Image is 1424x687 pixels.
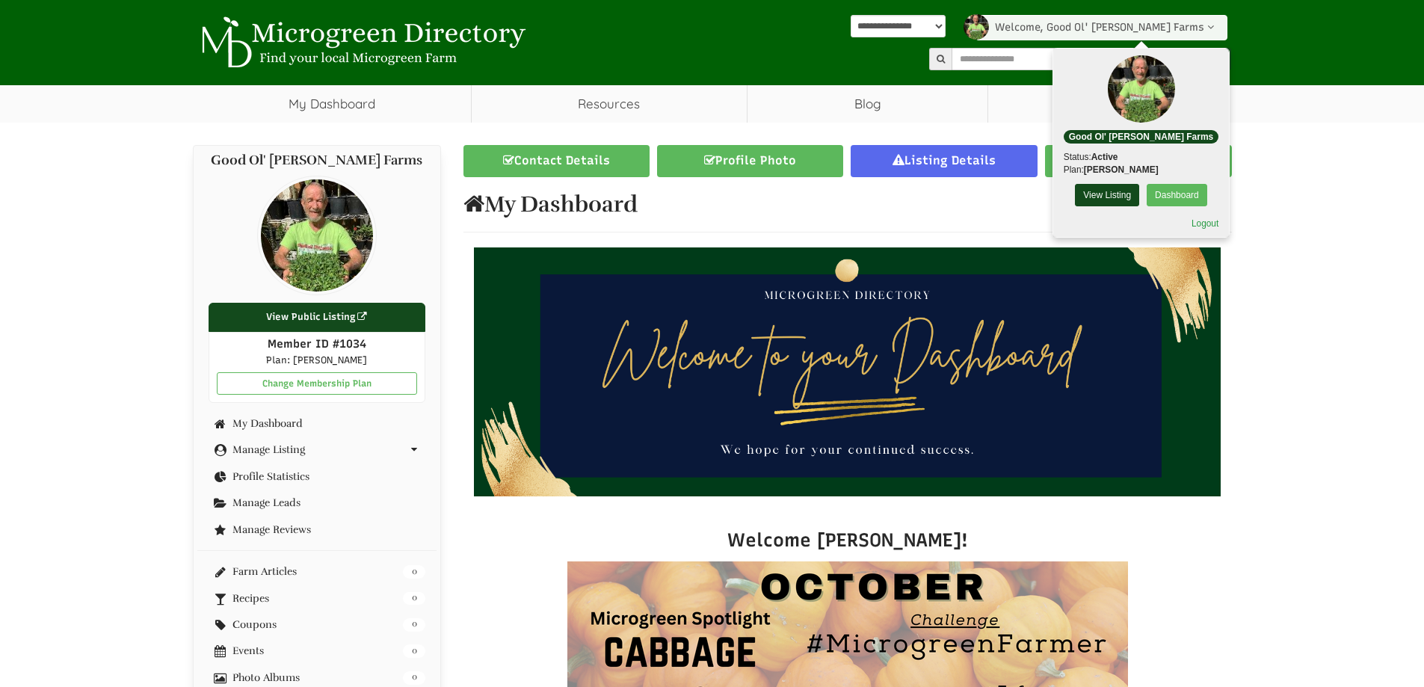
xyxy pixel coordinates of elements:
p: Plan: [1064,164,1219,176]
a: 0 Farm Articles [209,566,426,577]
a: Profile Photo [657,145,843,177]
span: 0 [403,592,425,606]
span: 0 [403,618,425,632]
img: pimage 1034 457 photo [964,14,989,40]
b: Active [1091,152,1118,162]
a: Shop [988,85,1231,123]
div: Powered by [851,15,946,63]
a: View Listing [1075,184,1139,206]
img: Microgreen Directory [193,16,529,69]
a: My Dashboard [193,85,471,123]
h4: Good Ol' [PERSON_NAME] Farms [209,153,426,168]
p: Status: [1064,151,1219,164]
a: About Me [1045,145,1231,177]
h1: My Dashboard [463,192,1232,217]
span: 0 [403,565,425,579]
a: Contact Details [463,145,650,177]
a: Resources [472,85,747,123]
a: Dashboard [1147,184,1207,206]
span: Welcome [PERSON_NAME]! [727,529,968,551]
a: View Public Listing [209,303,426,332]
img: pimage 1034 457 photo [1108,55,1175,123]
b: [PERSON_NAME] [1084,164,1159,175]
a: 0 Coupons [209,619,426,630]
a: Profile Statistics [209,471,426,482]
span: Member ID #1034 [268,337,366,351]
a: Logout [1192,218,1218,229]
a: Welcome, Good Ol' [PERSON_NAME] Farms [975,15,1227,40]
span: 0 [403,644,425,658]
a: 0 Events [209,645,426,656]
a: Manage Leads [209,497,426,508]
a: Manage Reviews [209,524,426,535]
p: Good Ol' [PERSON_NAME] Farms [1064,130,1219,144]
a: Blog [748,85,987,123]
a: My Dashboard [209,418,426,429]
a: Manage Listing [209,444,426,455]
span: Plan: [PERSON_NAME] [266,354,367,366]
img: Blue Gold Rustic Artisinal Remote Graduation Banner (1) [474,247,1221,496]
a: Listing Details [851,145,1038,177]
span: 0 [403,671,425,685]
select: Language Translate Widget [851,15,946,37]
a: 0 Photo Albums [209,672,426,683]
a: Change Membership Plan [217,372,418,395]
img: pimage 1034 457 photo [257,176,377,295]
a: 0 Recipes [209,593,426,604]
